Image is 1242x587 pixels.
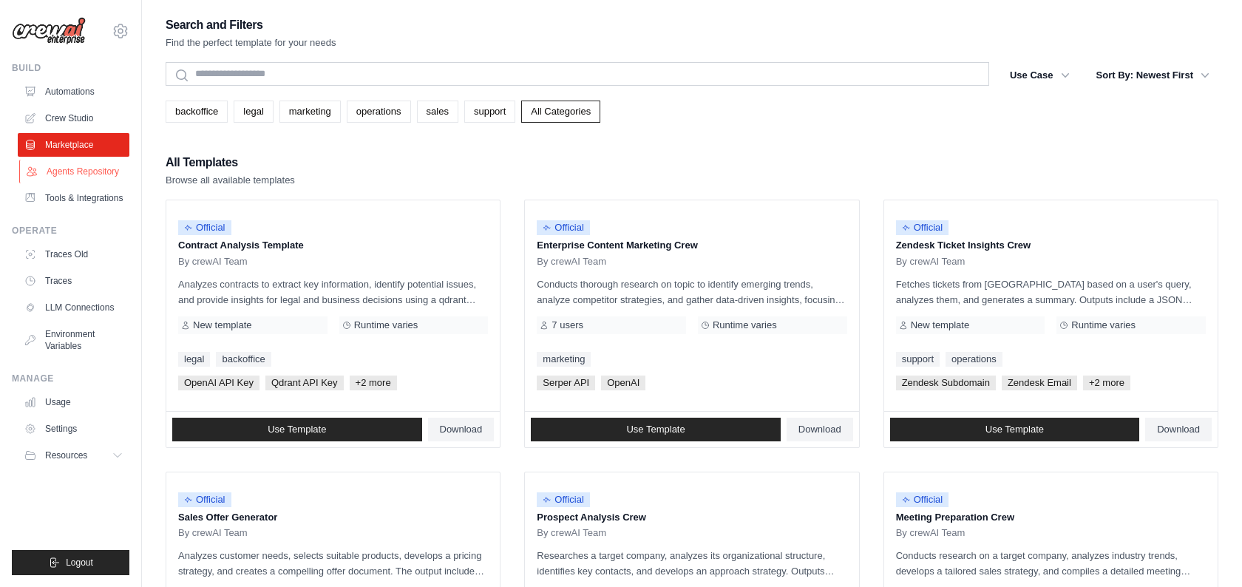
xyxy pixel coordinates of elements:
a: backoffice [166,101,228,123]
span: Official [537,492,590,507]
span: New template [911,319,969,331]
p: Browse all available templates [166,173,295,188]
p: Analyzes customer needs, selects suitable products, develops a pricing strategy, and creates a co... [178,548,488,579]
span: Runtime varies [1071,319,1136,331]
a: Automations [18,80,129,104]
span: Runtime varies [354,319,418,331]
span: Serper API [537,376,595,390]
span: Official [896,492,949,507]
p: Sales Offer Generator [178,510,488,525]
a: Crew Studio [18,106,129,130]
h2: All Templates [166,152,295,173]
p: Analyzes contracts to extract key information, identify potential issues, and provide insights fo... [178,276,488,308]
a: Download [428,418,495,441]
a: marketing [537,352,591,367]
a: Environment Variables [18,322,129,358]
span: By crewAI Team [537,256,606,268]
a: marketing [279,101,341,123]
span: Use Template [626,424,685,435]
span: Official [178,492,231,507]
a: legal [178,352,210,367]
p: Prospect Analysis Crew [537,510,846,525]
span: Zendesk Email [1002,376,1077,390]
span: Official [896,220,949,235]
p: Researches a target company, analyzes its organizational structure, identifies key contacts, and ... [537,548,846,579]
a: Usage [18,390,129,414]
div: Build [12,62,129,74]
p: Enterprise Content Marketing Crew [537,238,846,253]
div: Operate [12,225,129,237]
p: Conducts research on a target company, analyzes industry trends, develops a tailored sales strate... [896,548,1206,579]
p: Find the perfect template for your needs [166,35,336,50]
span: By crewAI Team [178,527,248,539]
a: All Categories [521,101,600,123]
span: Use Template [985,424,1044,435]
a: support [464,101,515,123]
span: Zendesk Subdomain [896,376,996,390]
button: Use Case [1001,62,1079,89]
p: Conducts thorough research on topic to identify emerging trends, analyze competitor strategies, a... [537,276,846,308]
span: +2 more [1083,376,1130,390]
span: Official [178,220,231,235]
p: Fetches tickets from [GEOGRAPHIC_DATA] based on a user's query, analyzes them, and generates a su... [896,276,1206,308]
a: Tools & Integrations [18,186,129,210]
span: New template [193,319,251,331]
span: Logout [66,557,93,569]
a: LLM Connections [18,296,129,319]
a: support [896,352,940,367]
a: operations [946,352,1002,367]
p: Contract Analysis Template [178,238,488,253]
a: Settings [18,417,129,441]
span: 7 users [552,319,583,331]
a: sales [417,101,458,123]
img: Logo [12,17,86,45]
span: Official [537,220,590,235]
button: Resources [18,444,129,467]
span: By crewAI Team [178,256,248,268]
span: Download [798,424,841,435]
span: By crewAI Team [896,527,966,539]
p: Zendesk Ticket Insights Crew [896,238,1206,253]
a: Use Template [172,418,422,441]
span: Download [440,424,483,435]
a: Download [1145,418,1212,441]
span: Runtime varies [713,319,777,331]
span: By crewAI Team [537,527,606,539]
p: Meeting Preparation Crew [896,510,1206,525]
div: Manage [12,373,129,384]
span: Qdrant API Key [265,376,344,390]
a: Traces [18,269,129,293]
span: By crewAI Team [896,256,966,268]
a: Marketplace [18,133,129,157]
a: legal [234,101,273,123]
h2: Search and Filters [166,15,336,35]
span: Use Template [268,424,326,435]
span: OpenAI API Key [178,376,259,390]
a: Traces Old [18,242,129,266]
span: Resources [45,449,87,461]
span: Download [1157,424,1200,435]
a: backoffice [216,352,271,367]
span: OpenAI [601,376,645,390]
span: +2 more [350,376,397,390]
a: Agents Repository [19,160,131,183]
button: Sort By: Newest First [1087,62,1218,89]
a: operations [347,101,411,123]
a: Download [787,418,853,441]
a: Use Template [531,418,781,441]
a: Use Template [890,418,1140,441]
button: Logout [12,550,129,575]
